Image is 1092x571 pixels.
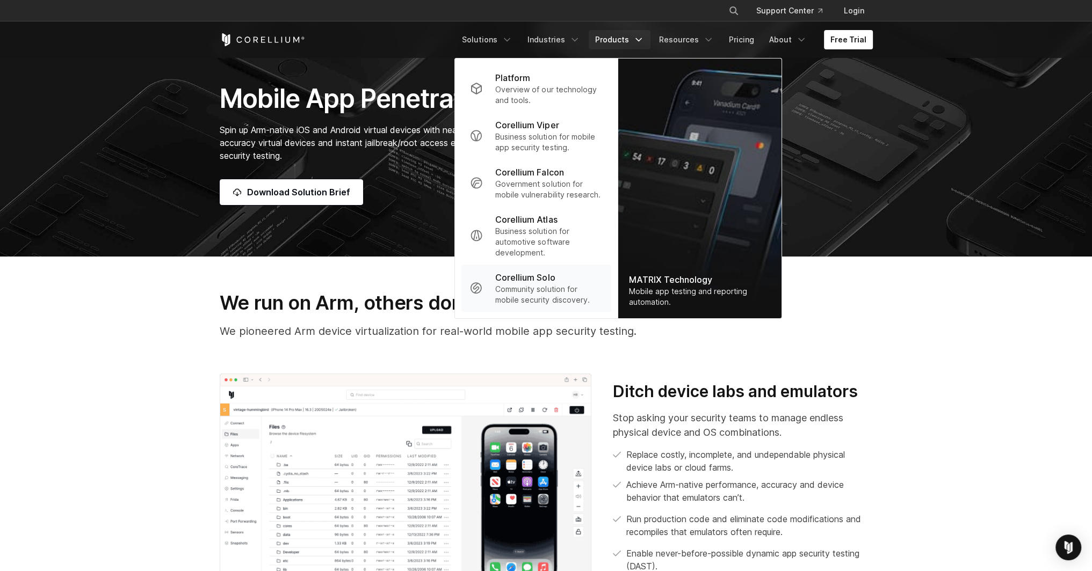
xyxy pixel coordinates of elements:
a: Login [835,1,873,20]
div: Navigation Menu [715,1,873,20]
a: Download Solution Brief [220,179,363,205]
a: Resources [653,30,720,49]
a: Support Center [748,1,831,20]
div: Mobile app testing and reporting automation. [628,286,770,308]
a: Corellium Solo Community solution for mobile security discovery. [461,265,611,312]
p: We pioneered Arm device virtualization for real-world mobile app security testing. [220,323,873,339]
a: Free Trial [824,30,873,49]
p: Stop asking your security teams to manage endless physical device and OS combinations. [613,411,872,440]
p: Business solution for mobile app security testing. [495,131,602,153]
a: Corellium Viper Business solution for mobile app security testing. [461,112,611,159]
span: Spin up Arm-native iOS and Android virtual devices with near-limitless device and OS combinations... [220,125,637,161]
button: Search [724,1,743,20]
div: MATRIX Technology [628,273,770,286]
a: Corellium Falcon Government solution for mobile vulnerability research. [461,159,611,207]
p: Corellium Viper [495,119,559,131]
p: Replace costly, incomplete, and undependable physical device labs or cloud farms. [626,448,872,474]
p: Run production code and eliminate code modifications and recompiles that emulators often require. [626,513,872,538]
div: Open Intercom Messenger [1055,535,1081,560]
p: Achieve Arm-native performance, accuracy and device behavior that emulators can’t. [626,478,872,504]
a: Corellium Atlas Business solution for automotive software development. [461,207,611,265]
h3: Ditch device labs and emulators [613,382,872,402]
p: Corellium Atlas [495,213,557,226]
p: Business solution for automotive software development. [495,226,602,258]
h3: We run on Arm, others don’t [220,291,873,314]
p: Platform [495,71,530,84]
p: Government solution for mobile vulnerability research. [495,179,602,200]
div: Navigation Menu [455,30,873,49]
a: MATRIX Technology Mobile app testing and reporting automation. [618,58,781,318]
a: About [763,30,813,49]
a: Pricing [722,30,761,49]
p: Community solution for mobile security discovery. [495,284,602,305]
a: Corellium Home [220,33,305,46]
a: Solutions [455,30,519,49]
p: Corellium Solo [495,271,555,284]
img: Matrix_WebNav_1x [618,58,781,318]
a: Platform Overview of our technology and tools. [461,65,611,112]
p: Corellium Falcon [495,166,563,179]
span: Download Solution Brief [247,186,350,199]
a: Industries [521,30,587,49]
a: Products [589,30,650,49]
h1: Mobile App Penetration Testing [220,83,648,115]
p: Overview of our technology and tools. [495,84,602,106]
